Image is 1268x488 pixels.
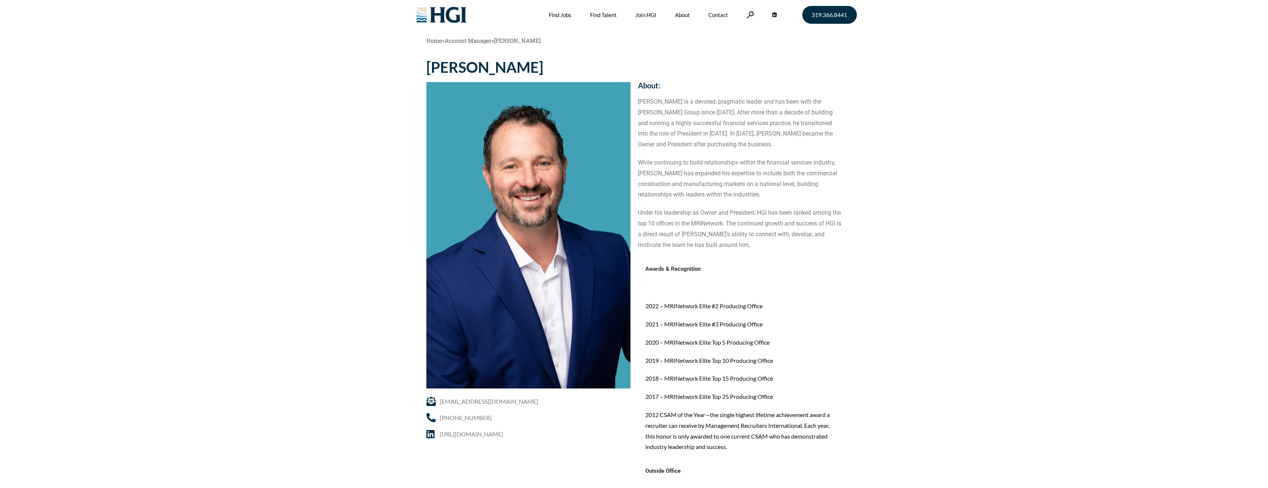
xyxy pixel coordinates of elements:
[445,37,491,44] a: Account Manager
[438,396,538,407] span: [EMAIL_ADDRESS][DOMAIN_NAME]
[426,429,630,439] a: [URL][DOMAIN_NAME]
[645,373,835,384] p: 2018 – MRINetwork Elite Top 15 Producing Office
[645,301,835,312] p: 2022 – MRINetwork Elite #2 Producing Office
[645,355,835,366] p: 2019 – MRINetwork Elite Top 10 Producing Office
[645,410,835,452] p: 2012 CSAM of the Year—the single highest lifetime achievement award a recruiter can receive by Ma...
[645,391,835,402] p: 2017 – MRINetwork Elite Top 25 Producing Office
[438,412,492,423] span: [PHONE_NUMBER]
[426,37,541,44] span: » »
[802,6,857,24] a: 319.366.8441
[645,265,835,275] h4: Awards & Recognition
[426,412,630,423] a: [PHONE_NUMBER]
[638,97,842,150] p: [PERSON_NAME] is a devoted, pragmatic leader and has been with the [PERSON_NAME] Group since [DAT...
[638,82,842,89] h2: About:
[638,157,842,200] p: While continuing to build relationships within the financial services industry, [PERSON_NAME] has...
[438,429,503,439] span: [URL][DOMAIN_NAME]
[494,37,541,44] span: [PERSON_NAME]
[747,11,754,18] a: Search
[645,337,835,348] p: 2020 – MRINetwork Elite Top 5 Producing Office
[638,208,842,250] p: Under his leadership as Owner and President, HGI has been ranked among the top 10 offices in the ...
[426,37,442,44] a: Home
[645,467,835,477] h4: Outside Office
[812,12,847,18] span: 319.366.8441
[645,319,835,330] p: 2021 – MRINetwork Elite #3 Producing Office
[426,396,630,407] a: [EMAIL_ADDRESS][DOMAIN_NAME]
[638,60,842,67] h2: Contact:
[426,60,630,75] h1: [PERSON_NAME]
